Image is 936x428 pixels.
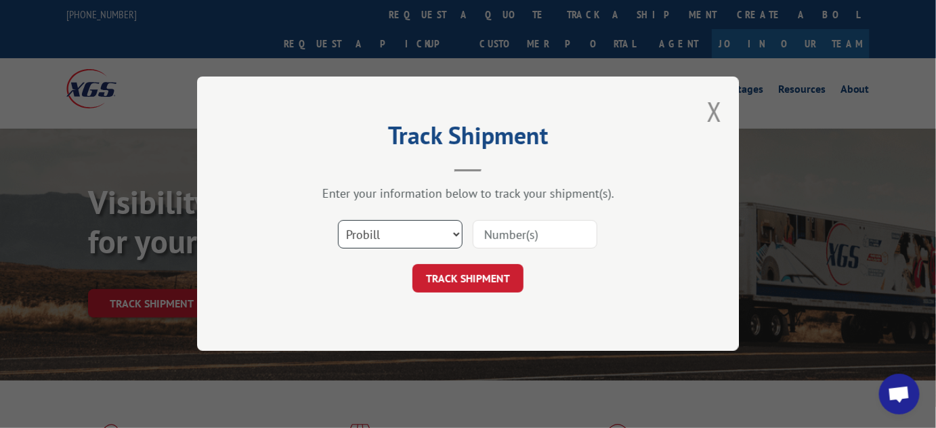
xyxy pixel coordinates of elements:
h2: Track Shipment [265,126,671,152]
input: Number(s) [473,221,597,249]
div: Enter your information below to track your shipment(s). [265,186,671,202]
button: Close modal [707,93,722,129]
button: TRACK SHIPMENT [412,265,524,293]
div: Open chat [879,374,920,414]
